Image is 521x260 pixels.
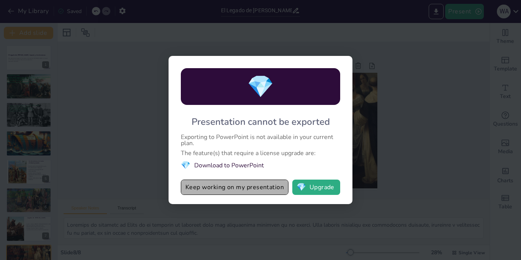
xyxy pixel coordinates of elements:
[181,134,340,146] div: Exporting to PowerPoint is not available in your current plan.
[292,180,340,195] button: diamondUpgrade
[181,160,190,170] span: diamond
[181,150,340,156] div: The feature(s) that require a license upgrade are:
[247,72,274,101] span: diamond
[181,160,340,170] li: Download to PowerPoint
[297,183,306,191] span: diamond
[192,116,330,128] div: Presentation cannot be exported
[181,180,288,195] button: Keep working on my presentation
